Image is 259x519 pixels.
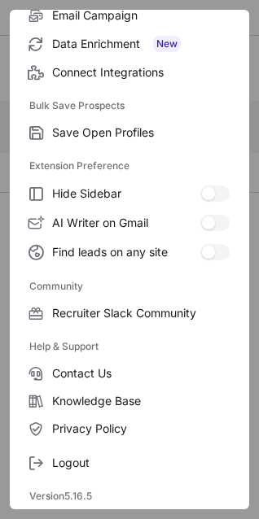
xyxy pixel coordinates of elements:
[52,8,230,23] span: Email Campaign
[52,366,230,381] span: Contact Us
[52,394,230,408] span: Knowledge Base
[10,119,249,146] label: Save Open Profiles
[52,216,200,230] span: AI Writer on Gmail
[29,93,230,119] label: Bulk Save Prospects
[10,387,249,415] label: Knowledge Base
[52,125,230,140] span: Save Open Profiles
[10,179,249,208] label: Hide Sidebar
[10,29,249,59] label: Data Enrichment New
[52,186,200,201] span: Hide Sidebar
[10,483,249,509] div: Version 5.16.5
[10,2,249,29] label: Email Campaign
[52,306,230,321] span: Recruiter Slack Community
[29,334,230,360] label: Help & Support
[52,421,230,436] span: Privacy Policy
[10,360,249,387] label: Contact Us
[10,208,249,238] label: AI Writer on Gmail
[52,36,230,52] span: Data Enrichment
[10,238,249,267] label: Find leads on any site
[29,153,230,179] label: Extension Preference
[10,415,249,443] label: Privacy Policy
[52,245,200,259] span: Find leads on any site
[52,65,230,80] span: Connect Integrations
[10,59,249,86] label: Connect Integrations
[52,456,230,470] span: Logout
[10,449,249,477] label: Logout
[153,36,181,52] span: New
[29,273,230,299] label: Community
[10,299,249,327] label: Recruiter Slack Community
